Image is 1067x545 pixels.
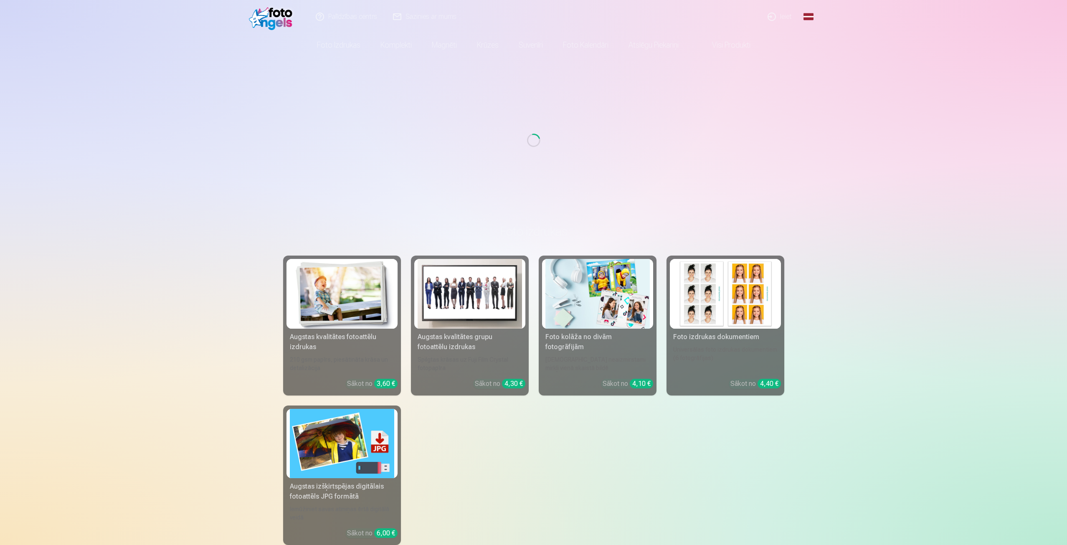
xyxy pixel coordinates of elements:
div: Universālas foto izdrukas dokumentiem (6 fotogrāfijas) [670,345,781,372]
div: Augstas izšķirtspējas digitālais fotoattēls JPG formātā [286,482,398,502]
div: 6,00 € [374,528,398,538]
div: Sākot no [347,528,398,538]
div: 4,10 € [630,379,653,388]
a: Foto kolāža no divām fotogrāfijāmFoto kolāža no divām fotogrāfijām[DEMOGRAPHIC_DATA] neaizmirstam... [539,256,656,395]
a: Komplekti [370,33,422,57]
a: Magnēti [422,33,467,57]
div: Sākot no [475,379,525,389]
img: Foto kolāža no divām fotogrāfijām [545,259,650,329]
div: Foto izdrukas dokumentiem [670,332,781,342]
a: Foto izdrukas dokumentiemFoto izdrukas dokumentiemUniversālas foto izdrukas dokumentiem (6 fotogr... [667,256,784,395]
img: /fa1 [249,3,297,30]
img: Augstas kvalitātes fotoattēlu izdrukas [290,259,394,329]
img: Augstas izšķirtspējas digitālais fotoattēls JPG formātā [290,409,394,479]
div: Iemūžiniet savas atmiņas ērtā digitālā veidā [286,505,398,522]
a: Augstas kvalitātes grupu fotoattēlu izdrukasAugstas kvalitātes grupu fotoattēlu izdrukasSpilgtas ... [411,256,529,395]
div: Augstas kvalitātes grupu fotoattēlu izdrukas [414,332,525,352]
a: Suvenīri [509,33,553,57]
div: 4,40 € [758,379,781,388]
div: 210 gsm papīrs, piesātināta krāsa un detalizācija [286,355,398,372]
div: Spilgtas krāsas uz Fuji Film Crystal fotopapīra [414,355,525,372]
div: Augstas kvalitātes fotoattēlu izdrukas [286,332,398,352]
a: Foto izdrukas [307,33,370,57]
a: Visi produkti [689,33,760,57]
img: Foto izdrukas dokumentiem [673,259,778,329]
div: Foto kolāža no divām fotogrāfijām [542,332,653,352]
div: [DEMOGRAPHIC_DATA] neaizmirstami mirkļi vienā skaistā bildē [542,355,653,372]
a: Atslēgu piekariņi [618,33,689,57]
a: Foto kalendāri [553,33,618,57]
div: Sākot no [730,379,781,389]
a: Augstas kvalitātes fotoattēlu izdrukasAugstas kvalitātes fotoattēlu izdrukas210 gsm papīrs, piesā... [283,256,401,395]
a: Krūzes [467,33,509,57]
img: Augstas kvalitātes grupu fotoattēlu izdrukas [418,259,522,329]
div: Sākot no [347,379,398,389]
div: 3,60 € [374,379,398,388]
h3: Foto izdrukas [290,224,778,239]
div: 4,30 € [502,379,525,388]
div: Sākot no [603,379,653,389]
